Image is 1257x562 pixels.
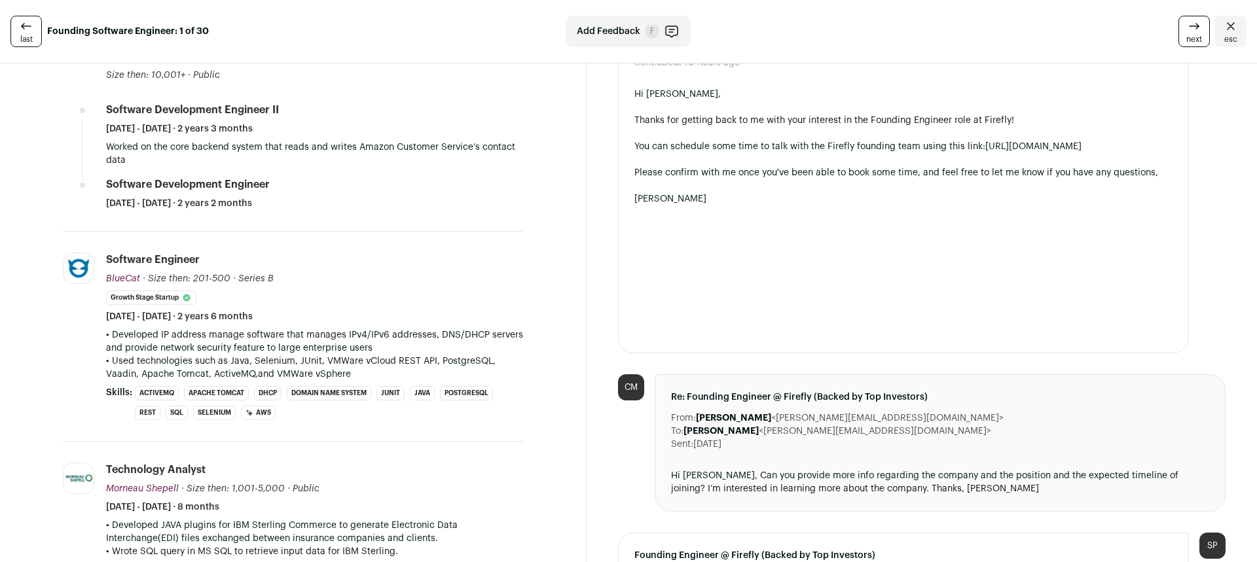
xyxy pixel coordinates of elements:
[106,328,523,355] p: • Developed IP address manage software that manages IPv4/IPv6 addresses, DNS/DHCP servers and pro...
[184,386,249,400] li: Apache Tomcat
[135,386,179,400] li: ActiveMQ
[671,391,1209,404] span: Re: Founding Engineer @ Firefly (Backed by Top Investors)
[106,463,206,477] div: Technology Analyst
[241,406,276,420] li: AWS
[10,16,42,47] a: last
[696,413,771,423] b: [PERSON_NAME]
[293,484,319,493] span: Public
[634,549,1173,562] span: Founding Engineer @ Firefly (Backed by Top Investors)
[577,25,640,38] span: Add Feedback
[64,253,94,283] img: a08b33c9c758145257cc5bc0d6fca2b1a011f9d3668b493ea41f44c8f182152e.png
[106,197,252,210] span: [DATE] - [DATE] · 2 years 2 months
[106,177,270,192] div: Software Development Engineer
[106,386,132,399] span: Skills:
[254,386,282,400] li: DHCP
[106,122,253,135] span: [DATE] - [DATE] · 2 years 3 months
[1215,16,1247,47] a: Close
[181,484,285,493] span: · Size then: 1,001-5,000
[287,386,371,400] li: Domain Name System
[618,374,644,400] div: CM
[238,274,274,283] span: Series B
[106,141,523,167] p: Worked on the core backend system that reads and writes Amazon Customer Service’s contact data
[1186,34,1202,44] span: next
[106,103,279,117] div: Software Development Engineer II
[634,114,1173,127] div: Thanks for getting back to me with your interest in the Founding Engineer role at Firefly!
[188,69,191,82] span: ·
[693,438,721,451] dd: [DATE]
[634,166,1173,179] div: Please confirm with me once you've been able to book some time, and feel free to let me know if y...
[671,425,683,438] dt: To:
[106,501,219,514] span: [DATE] - [DATE] · 8 months
[106,519,523,545] p: • Developed JAVA plugins for IBM Sterling Commerce to generate Electronic Data Interchange(EDI) f...
[410,386,435,400] li: Java
[135,406,160,420] li: REST
[166,406,188,420] li: SQL
[106,545,523,558] p: • Wrote SQL query in MS SQL to retrieve input data for IBM Sterling.
[985,142,1082,151] a: [URL][DOMAIN_NAME]
[1224,34,1237,44] span: esc
[634,88,1173,101] div: Hi [PERSON_NAME],
[634,192,1173,205] div: [PERSON_NAME]
[566,16,691,47] button: Add Feedback F
[106,355,523,381] p: • Used technologies such as Java, Selenium, JUnit, VMWare vCloud REST API, PostgreSQL, Vaadin, Ap...
[696,412,1004,425] dd: <[PERSON_NAME][EMAIL_ADDRESS][DOMAIN_NAME]>
[233,272,236,285] span: ·
[143,274,230,283] span: · Size then: 201-500
[671,469,1209,495] div: Hi [PERSON_NAME], Can you provide more info regarding the company and the position and the expect...
[1199,533,1226,559] div: SP
[646,25,659,38] span: F
[671,412,696,425] dt: From:
[683,425,991,438] dd: <[PERSON_NAME][EMAIL_ADDRESS][DOMAIN_NAME]>
[47,25,209,38] strong: Founding Software Engineer: 1 of 30
[671,438,693,451] dt: Sent:
[193,71,220,80] span: Public
[106,274,140,283] span: BlueCat
[106,484,179,493] span: Morneau Shepell
[106,71,185,80] span: Size then: 10,001+
[376,386,405,400] li: JUnit
[106,253,200,267] div: Software Engineer
[634,140,1173,153] div: You can schedule some time to talk with the Firefly founding team using this link:
[193,406,236,420] li: Selenium
[20,34,33,44] span: last
[440,386,493,400] li: PostgreSQL
[683,427,759,436] b: [PERSON_NAME]
[106,310,253,323] span: [DATE] - [DATE] · 2 years 6 months
[1178,16,1210,47] a: next
[106,290,196,305] li: Growth Stage Startup
[64,463,94,493] img: 897fe18227dfc1218e1887073e92931b363363a258f8876d363e83d7702c806b.jpg
[287,482,290,495] span: ·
